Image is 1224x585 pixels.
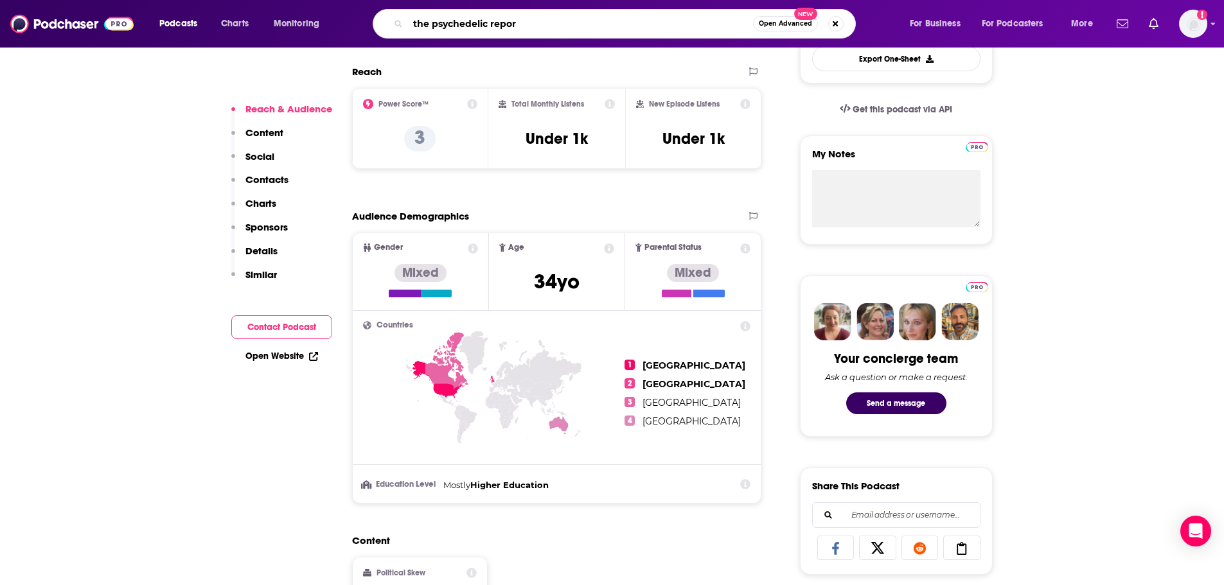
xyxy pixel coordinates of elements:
img: Jon Profile [941,303,979,340]
span: For Podcasters [982,15,1043,33]
a: Open Website [245,351,318,362]
span: 34 yo [534,269,580,294]
p: Social [245,150,274,162]
button: Social [231,150,274,174]
button: Send a message [846,392,946,414]
button: Details [231,245,278,268]
button: Export One-Sheet [812,46,980,71]
button: Content [231,127,283,150]
input: Email address or username... [823,503,970,527]
img: User Profile [1179,10,1207,38]
span: Parental Status [644,243,702,252]
button: open menu [150,13,214,34]
h3: Education Level [363,480,438,489]
p: Contacts [245,173,288,186]
span: Logged in as Ashley_Beenen [1179,10,1207,38]
a: Pro website [966,140,988,152]
h2: Reach [352,65,382,78]
div: Search podcasts, credits, & more... [385,9,868,39]
button: Reach & Audience [231,103,332,127]
span: Mostly [443,480,470,490]
span: Open Advanced [759,21,812,27]
p: Reach & Audience [245,103,332,115]
h2: New Episode Listens [649,100,720,109]
span: [GEOGRAPHIC_DATA] [643,378,745,390]
button: open menu [265,13,336,34]
button: Show profile menu [1179,10,1207,38]
div: Ask a question or make a request. [825,372,968,382]
span: Get this podcast via API [853,104,952,115]
div: Open Intercom Messenger [1180,516,1211,546]
img: Podchaser Pro [966,282,988,292]
span: 4 [625,415,635,426]
span: 3 [625,397,635,407]
p: 3 [404,126,436,152]
span: [GEOGRAPHIC_DATA] [643,397,741,408]
input: Search podcasts, credits, & more... [408,13,753,34]
p: Sponsors [245,221,288,233]
span: For Business [910,15,961,33]
a: Share on Reddit [901,536,939,560]
button: Sponsors [231,221,288,245]
span: More [1071,15,1093,33]
span: Age [508,243,524,252]
a: Copy Link [943,536,980,560]
span: Podcasts [159,15,197,33]
a: Share on Facebook [817,536,855,560]
div: Search followers [812,502,980,528]
h2: Audience Demographics [352,210,469,222]
span: New [794,8,817,20]
span: Countries [377,321,413,329]
a: Charts [213,13,256,34]
a: Pro website [966,280,988,292]
p: Details [245,245,278,257]
span: Charts [221,15,249,33]
button: Open AdvancedNew [753,16,818,31]
h3: Under 1k [662,129,725,148]
span: 2 [625,378,635,389]
button: Contact Podcast [231,315,332,339]
svg: Add a profile image [1197,10,1207,20]
button: Similar [231,268,277,292]
a: Share on X/Twitter [859,536,896,560]
div: Mixed [395,264,447,282]
button: open menu [901,13,977,34]
p: Similar [245,268,277,281]
img: Podchaser Pro [966,142,988,152]
p: Charts [245,197,276,209]
div: Mixed [667,264,719,282]
h2: Total Monthly Listens [511,100,584,109]
button: open menu [973,13,1062,34]
button: Charts [231,197,276,221]
a: Show notifications dropdown [1144,13,1164,35]
span: [GEOGRAPHIC_DATA] [643,360,745,371]
a: Show notifications dropdown [1112,13,1133,35]
h3: Share This Podcast [812,480,900,492]
label: My Notes [812,148,980,170]
h2: Political Skew [377,568,425,577]
img: Jules Profile [899,303,936,340]
span: Monitoring [274,15,319,33]
span: [GEOGRAPHIC_DATA] [643,415,741,427]
img: Sydney Profile [814,303,851,340]
a: Get this podcast via API [829,94,963,125]
h2: Content [352,534,752,546]
button: Contacts [231,173,288,197]
span: Gender [374,243,403,252]
p: Content [245,127,283,139]
h3: Under 1k [526,129,588,148]
img: Barbara Profile [856,303,894,340]
span: Higher Education [470,480,549,490]
span: 1 [625,360,635,370]
button: open menu [1062,13,1109,34]
h2: Power Score™ [378,100,429,109]
div: Your concierge team [834,351,958,367]
img: Podchaser - Follow, Share and Rate Podcasts [10,12,134,36]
